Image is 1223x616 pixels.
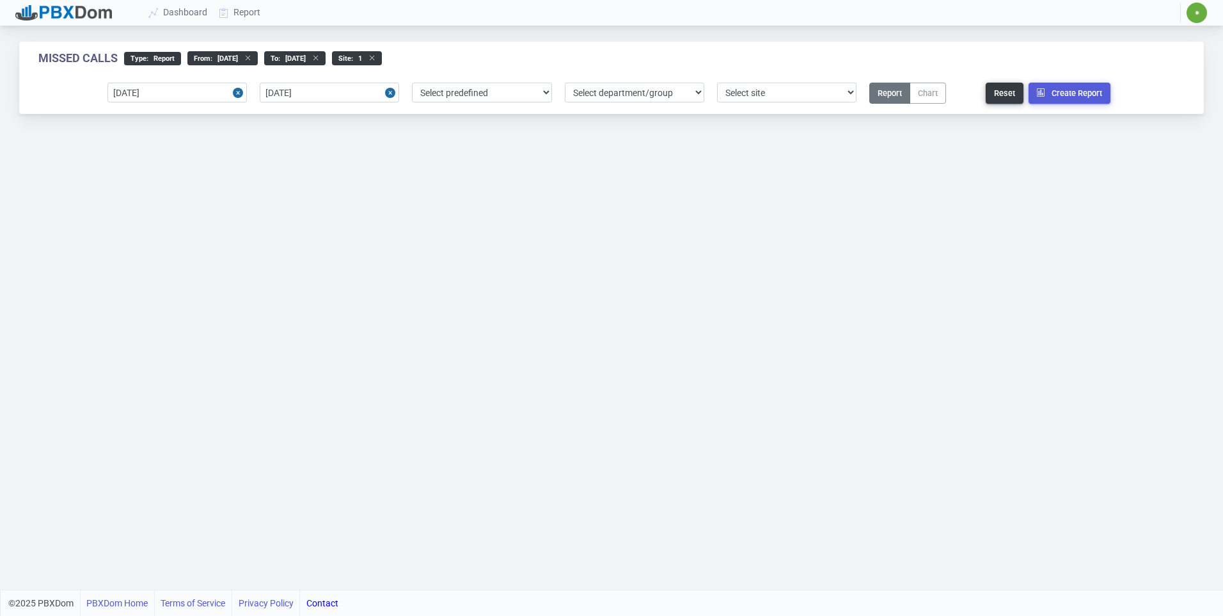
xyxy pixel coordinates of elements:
button: Create Report [1029,83,1110,104]
button: Chart [910,83,946,104]
div: site : [332,51,382,65]
button: Close [233,83,247,102]
span: [DATE] [280,54,306,63]
a: Contact [306,590,338,616]
div: ©2025 PBXDom [8,590,338,616]
div: Missed Calls [38,51,118,65]
button: Close [385,83,399,102]
a: Privacy Policy [239,590,294,616]
a: Dashboard [143,1,214,24]
span: 1 [353,54,362,63]
input: Start date [107,83,247,102]
button: Report [869,83,910,104]
span: ✷ [1194,9,1200,17]
span: Report [148,54,175,63]
input: End date [260,83,399,102]
div: From : [187,51,258,65]
a: Terms of Service [161,590,225,616]
a: Report [214,1,267,24]
a: PBXDom Home [86,590,148,616]
div: type : [124,52,181,65]
button: ✷ [1186,2,1208,24]
span: [DATE] [212,54,238,63]
button: Reset [986,83,1023,104]
div: to : [264,51,326,65]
